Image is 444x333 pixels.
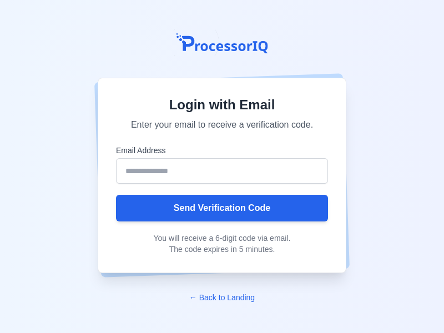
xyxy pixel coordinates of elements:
[116,195,328,221] button: Send Verification Code
[116,118,328,132] p: Enter your email to receive a verification code.
[189,293,255,302] a: ← Back to Landing
[116,96,328,114] h2: Login with Email
[174,29,271,56] img: ProcessorIQ Logo
[116,145,328,156] label: Email Address
[116,233,328,255] p: You will receive a 6-digit code via email. The code expires in 5 minutes.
